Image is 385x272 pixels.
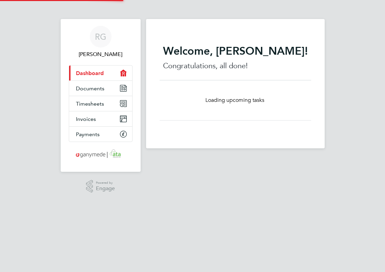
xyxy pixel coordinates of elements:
[76,131,100,138] span: Payments
[61,19,141,172] nav: Main navigation
[69,66,132,80] a: Dashboard
[69,81,132,96] a: Documents
[86,180,115,193] a: Powered byEngage
[69,127,132,142] a: Payments
[69,149,133,160] a: Go to home page
[163,44,308,58] h2: Welcome, [PERSON_NAME]!
[163,60,308,71] p: Congratulations, all done!
[69,50,133,58] span: Ross Glancy
[76,116,96,122] span: Invoices
[74,149,127,160] img: ganymedesolutions-logo-retina.png
[69,96,132,111] a: Timesheets
[96,186,115,192] span: Engage
[76,70,104,76] span: Dashboard
[69,26,133,58] a: RG[PERSON_NAME]
[69,111,132,126] a: Invoices
[76,85,104,92] span: Documents
[96,180,115,186] span: Powered by
[95,32,106,41] span: RG
[76,101,104,107] span: Timesheets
